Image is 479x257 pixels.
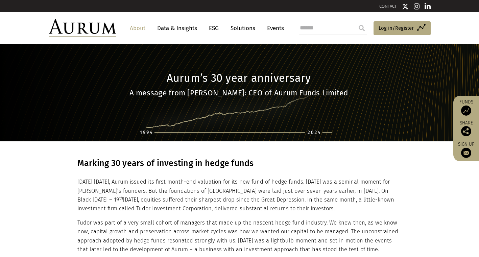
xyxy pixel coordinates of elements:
[77,72,400,85] h1: Aurum’s 30 year anniversary
[77,158,400,173] h3: Marking 30 years of investing in hedge funds
[457,121,476,136] div: Share
[119,195,123,201] sup: th
[355,21,368,35] input: Submit
[49,19,116,37] img: Aurum
[129,88,348,97] strong: A message from [PERSON_NAME]: CEO of Aurum Funds Limited
[379,24,414,32] span: Log in/Register
[264,22,284,34] a: Events
[425,3,431,10] img: Linkedin icon
[461,148,471,158] img: Sign up to our newsletter
[77,218,400,254] p: Tudor was part of a very small cohort of managers that made up the nascent hedge fund industry. W...
[457,99,476,116] a: Funds
[461,106,471,116] img: Access Funds
[414,3,420,10] img: Instagram icon
[457,141,476,158] a: Sign up
[77,178,400,213] p: [DATE] [DATE], Aurum issued its first month-end valuation for its new fund of hedge funds. [DATE]...
[402,3,409,10] img: Twitter icon
[461,126,471,136] img: Share this post
[154,22,200,34] a: Data & Insights
[126,22,149,34] a: About
[379,4,397,9] a: CONTACT
[206,22,222,34] a: ESG
[227,22,259,34] a: Solutions
[374,21,431,36] a: Log in/Register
